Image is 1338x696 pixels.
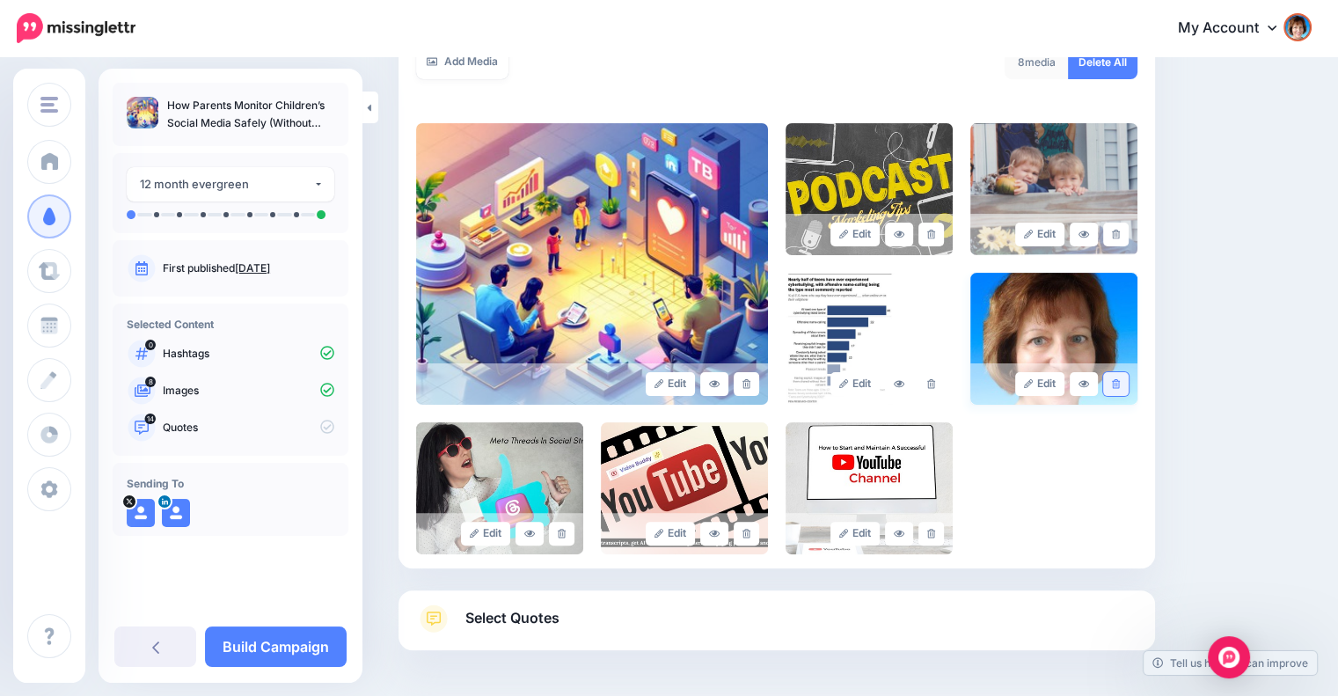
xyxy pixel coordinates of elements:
a: Edit [830,522,881,546]
img: 4b00660847dfb5ab5ab39b32a28a9094_large.jpg [970,123,1137,255]
a: Select Quotes [416,604,1137,650]
img: 3a5c39e41afc2e6cccecb54fd8f77320_large.jpg [786,123,953,255]
img: user_default_image.png [127,499,155,527]
p: Images [163,383,334,399]
span: Select Quotes [465,606,559,630]
a: Edit [830,223,881,246]
img: 6c8c66a328e1e89c96233fb5a54e10fa_large.jpg [786,422,953,554]
button: 12 month evergreen [127,167,334,201]
p: First published [163,260,334,276]
img: dede4d1a66eb6788b5ef43348ee5691f_large.jpg [416,123,768,405]
a: [DATE] [235,261,270,275]
img: 493657ed15767edea17fc17709c17314_large.jpg [786,273,953,405]
span: 8 [1018,55,1025,69]
h4: Selected Content [127,318,334,331]
span: 8 [145,377,156,387]
img: user_default_image.png [162,499,190,527]
p: Quotes [163,420,334,436]
a: Edit [830,372,881,396]
img: menu.png [40,97,58,113]
a: Edit [646,372,696,396]
a: Add Media [416,45,508,79]
h4: Sending To [127,477,334,490]
a: Delete All [1068,45,1137,79]
div: media [1005,45,1069,79]
a: My Account [1160,7,1312,50]
a: Edit [646,522,696,546]
img: dede4d1a66eb6788b5ef43348ee5691f_thumb.jpg [127,97,158,128]
p: How Parents Monitor Children’s Social Media Safely (Without Breaking Trust) [167,97,334,132]
a: Edit [1015,372,1065,396]
span: 0 [145,340,156,350]
p: Hashtags [163,346,334,362]
a: Edit [461,522,511,546]
a: Edit [1015,223,1065,246]
img: 31a2793a635a513f785f1259dc8de131_large.jpg [970,273,1137,405]
a: Tell us how we can improve [1144,651,1317,675]
img: 27a14d662ac2c87d0731345201a1ddac_large.jpg [416,422,583,554]
img: Missinglettr [17,13,135,43]
img: 9641dbf60415a479f10e8a8400fd2d0c_large.jpg [601,422,768,554]
div: 12 month evergreen [140,174,313,194]
div: Open Intercom Messenger [1208,636,1250,678]
span: 14 [145,414,157,424]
